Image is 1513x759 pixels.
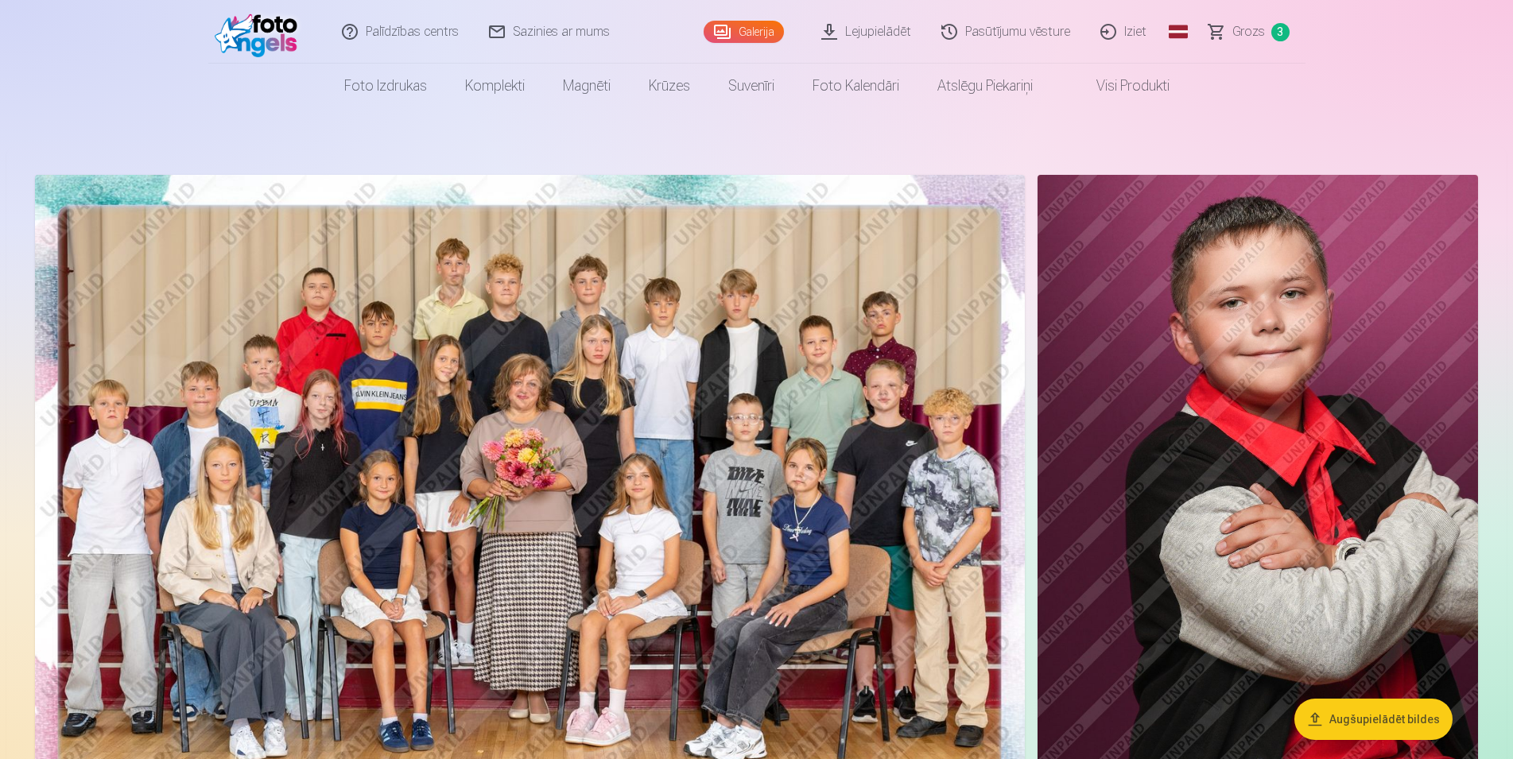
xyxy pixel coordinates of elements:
[709,64,793,108] a: Suvenīri
[918,64,1052,108] a: Atslēgu piekariņi
[1294,699,1453,740] button: Augšupielādēt bildes
[1052,64,1189,108] a: Visi produkti
[793,64,918,108] a: Foto kalendāri
[544,64,630,108] a: Magnēti
[630,64,709,108] a: Krūzes
[1232,22,1265,41] span: Grozs
[325,64,446,108] a: Foto izdrukas
[446,64,544,108] a: Komplekti
[215,6,306,57] img: /fa1
[1271,23,1290,41] span: 3
[704,21,784,43] a: Galerija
